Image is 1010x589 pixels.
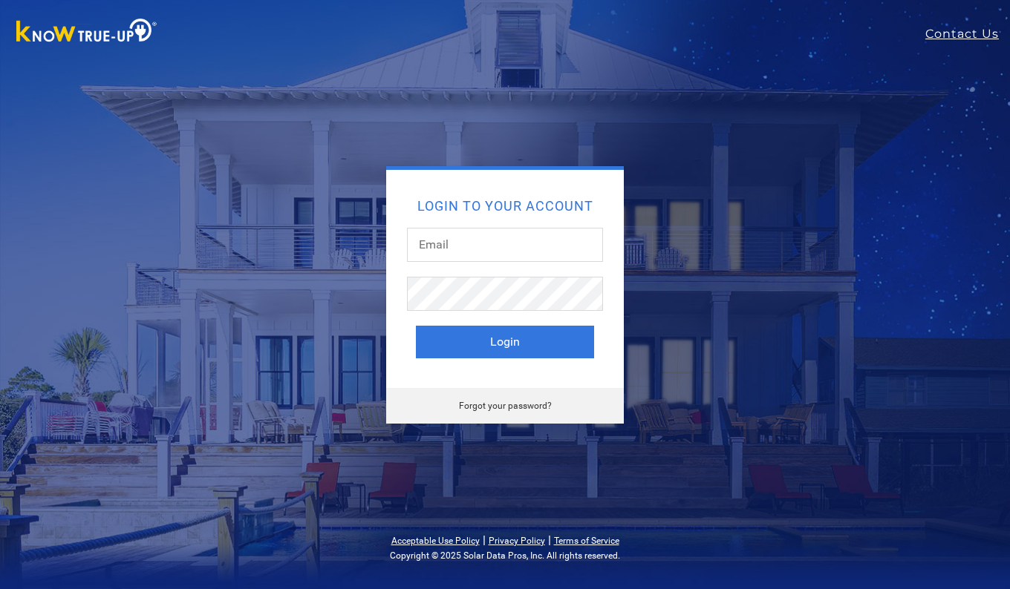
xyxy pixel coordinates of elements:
h2: Login to your account [416,200,594,213]
a: Forgot your password? [459,401,552,411]
img: Know True-Up [9,16,165,49]
a: Privacy Policy [489,536,545,546]
a: Acceptable Use Policy [391,536,480,546]
a: Contact Us [925,25,1010,43]
input: Email [407,228,603,262]
button: Login [416,326,594,358]
span: | [483,533,486,547]
a: Terms of Service [554,536,619,546]
span: | [548,533,551,547]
